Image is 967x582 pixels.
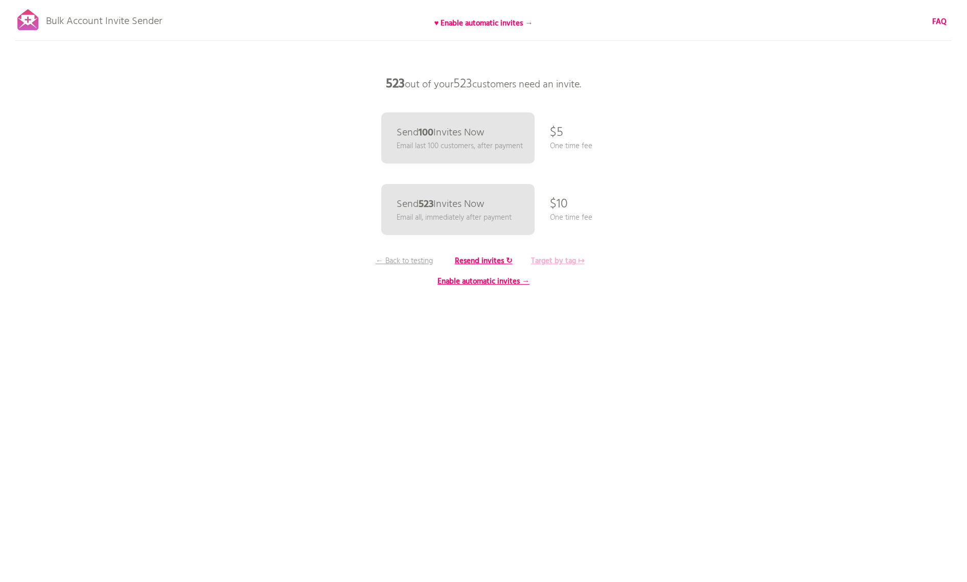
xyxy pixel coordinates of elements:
p: ← Back to testing [366,255,443,267]
b: Resend invites ↻ [455,255,513,267]
a: Send100Invites Now Email last 100 customers, after payment [381,112,535,164]
p: Bulk Account Invite Sender [46,6,162,32]
b: 523 [386,74,405,95]
p: Email last 100 customers, after payment [397,141,523,152]
b: 100 [419,125,433,141]
p: out of your customers need an invite. [330,69,637,100]
span: 523 [453,74,472,95]
b: ♥ Enable automatic invites → [434,17,533,30]
p: Email all, immediately after payment [397,212,512,223]
b: Enable automatic invites → [438,275,529,288]
p: Send Invites Now [397,128,485,138]
b: 523 [419,196,433,213]
a: Send523Invites Now Email all, immediately after payment [381,184,535,235]
a: FAQ [932,16,947,28]
p: $5 [550,118,563,148]
p: Send Invites Now [397,199,485,209]
b: Target by tag ↦ [531,255,585,267]
p: $10 [550,189,568,220]
p: One time fee [550,212,592,223]
p: One time fee [550,141,592,152]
